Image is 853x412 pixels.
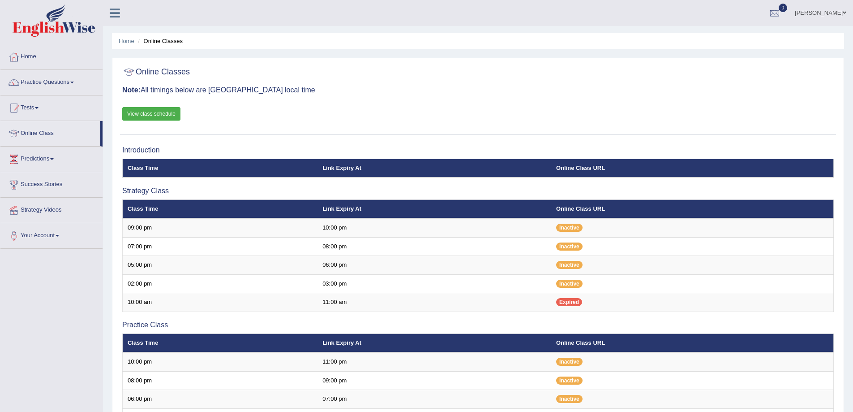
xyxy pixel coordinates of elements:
[123,256,318,275] td: 05:00 pm
[122,146,834,154] h3: Introduction
[317,352,551,371] td: 11:00 pm
[317,237,551,256] td: 08:00 pm
[317,274,551,293] td: 03:00 pm
[136,37,183,45] li: Online Classes
[317,218,551,237] td: 10:00 pm
[123,334,318,352] th: Class Time
[317,293,551,312] td: 11:00 am
[0,44,103,67] a: Home
[122,187,834,195] h3: Strategy Class
[556,224,583,232] span: Inactive
[123,352,318,371] td: 10:00 pm
[551,199,833,218] th: Online Class URL
[0,172,103,195] a: Success Stories
[317,199,551,218] th: Link Expiry At
[123,159,318,178] th: Class Time
[551,334,833,352] th: Online Class URL
[317,159,551,178] th: Link Expiry At
[556,243,583,251] span: Inactive
[556,261,583,269] span: Inactive
[123,390,318,409] td: 06:00 pm
[123,237,318,256] td: 07:00 pm
[0,95,103,118] a: Tests
[317,371,551,390] td: 09:00 pm
[122,321,834,329] h3: Practice Class
[123,293,318,312] td: 10:00 am
[556,298,582,306] span: Expired
[556,377,583,385] span: Inactive
[317,390,551,409] td: 07:00 pm
[0,147,103,169] a: Predictions
[119,38,134,44] a: Home
[123,274,318,293] td: 02:00 pm
[123,371,318,390] td: 08:00 pm
[123,199,318,218] th: Class Time
[556,280,583,288] span: Inactive
[123,218,318,237] td: 09:00 pm
[317,256,551,275] td: 06:00 pm
[0,121,100,143] a: Online Class
[779,4,788,12] span: 0
[556,358,583,366] span: Inactive
[551,159,833,178] th: Online Class URL
[122,86,141,94] b: Note:
[0,198,103,220] a: Strategy Videos
[0,70,103,92] a: Practice Questions
[317,334,551,352] th: Link Expiry At
[122,107,180,121] a: View class schedule
[122,86,834,94] h3: All timings below are [GEOGRAPHIC_DATA] local time
[122,65,190,79] h2: Online Classes
[0,223,103,246] a: Your Account
[556,395,583,403] span: Inactive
